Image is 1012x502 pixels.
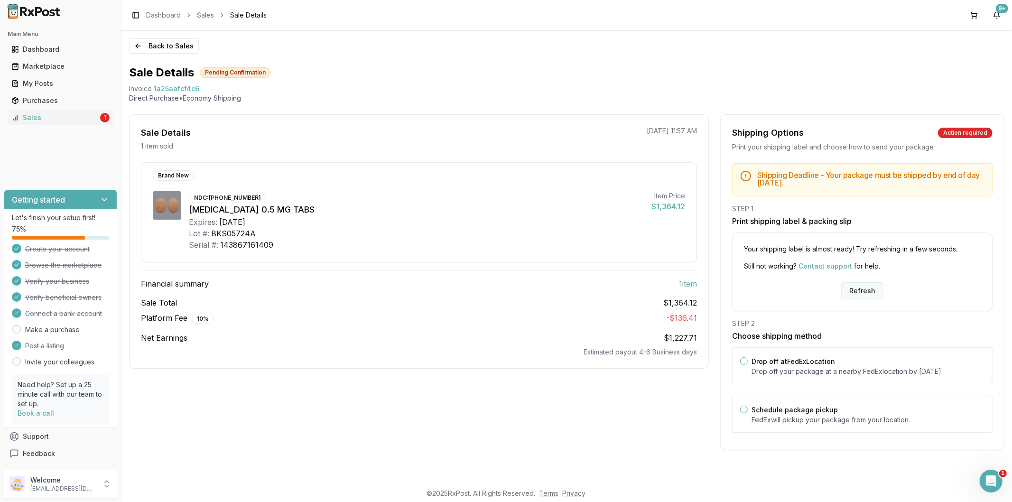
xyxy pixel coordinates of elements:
p: Drop off your package at a nearby FedEx location by [DATE] . [752,367,984,376]
a: Make a purchase [25,325,80,335]
div: $1,364.12 [651,201,685,212]
span: Platform Fee [141,312,214,324]
label: Schedule package pickup [752,406,838,414]
div: Shipping Options [732,126,804,139]
div: STEP 1 [732,204,993,214]
span: Browse the marketplace [25,260,102,270]
h1: Sale Details [129,65,194,80]
div: Purchases [11,96,110,105]
p: [EMAIL_ADDRESS][DOMAIN_NAME] [30,485,96,493]
div: Print your shipping label and choose how to send your package [732,142,993,152]
button: Marketplace [4,59,117,74]
div: 143867161409 [220,239,273,251]
button: Dashboard [4,42,117,57]
a: Dashboard [146,10,181,20]
span: Post a listing [25,341,64,351]
button: Feedback [4,445,117,462]
a: Terms [539,489,558,497]
div: My Posts [11,79,110,88]
p: [DATE] 11:57 AM [647,126,697,136]
div: NDC: [PHONE_NUMBER] [189,193,266,203]
h2: Main Menu [8,30,113,38]
h3: Print shipping label & packing slip [732,215,993,227]
span: Connect a bank account [25,309,102,318]
span: Verify your business [25,277,89,286]
img: RxPost Logo [4,4,65,19]
div: Marketplace [11,62,110,71]
div: Action required [938,128,993,138]
button: 9+ [989,8,1004,23]
p: Still not working? for help. [744,261,981,271]
span: 1 item [679,278,697,289]
button: Support [4,428,117,445]
a: Marketplace [8,58,113,75]
div: [MEDICAL_DATA] 0.5 MG TABS [189,203,644,216]
span: Feedback [23,449,55,458]
button: Back to Sales [129,38,199,54]
span: 1 [999,470,1007,477]
a: Privacy [562,489,585,497]
div: 9+ [996,4,1008,13]
button: Purchases [4,93,117,108]
div: Brand New [153,170,194,181]
p: Let's finish your setup first! [12,213,109,223]
h3: Choose shipping method [732,330,993,342]
span: Sale Details [230,10,267,20]
div: Lot #: [189,228,209,239]
div: Expires: [189,216,217,228]
span: Net Earnings [141,332,187,344]
button: Sales1 [4,110,117,125]
span: 1a25aafcf4c6 [154,84,199,93]
p: Welcome [30,475,96,485]
p: FedEx will pickup your package from your location. [752,415,984,425]
div: Item Price [651,191,685,201]
span: Sale Total [141,297,177,308]
a: Purchases [8,92,113,109]
div: BKS05724A [211,228,256,239]
a: Invite your colleagues [25,357,94,367]
h5: Shipping Deadline - Your package must be shipped by end of day [DATE] . [757,171,984,186]
div: Pending Confirmation [200,67,271,78]
p: Need help? Set up a 25 minute call with our team to set up. [18,380,103,409]
h3: Getting started [12,194,65,205]
span: - $136.41 [666,313,697,323]
div: Dashboard [11,45,110,54]
span: Financial summary [141,278,209,289]
img: Rexulti 0.5 MG TABS [153,191,181,220]
span: Verify beneficial owners [25,293,102,302]
div: Sale Details [141,126,191,139]
div: Estimated payout 4-6 Business days [141,347,697,357]
span: $1,364.12 [663,297,697,308]
div: 10 % [192,314,214,324]
nav: breadcrumb [146,10,267,20]
a: Book a call [18,409,54,417]
div: [DATE] [219,216,245,228]
a: My Posts [8,75,113,92]
button: My Posts [4,76,117,91]
a: Sales [197,10,214,20]
label: Drop off at FedEx Location [752,357,835,365]
a: Sales1 [8,109,113,126]
div: Serial #: [189,239,218,251]
div: Invoice [129,84,152,93]
button: Refresh [841,282,883,299]
span: $1,227.71 [664,333,697,343]
iframe: Intercom live chat [980,470,1003,493]
a: Dashboard [8,41,113,58]
img: User avatar [9,476,25,492]
span: 75 % [12,224,26,234]
p: 1 item sold [141,141,173,151]
div: STEP 2 [732,319,993,328]
span: Create your account [25,244,90,254]
p: Your shipping label is almost ready! Try refreshing in a few seconds. [744,244,981,254]
div: 1 [100,113,110,122]
p: Direct Purchase • Economy Shipping [129,93,1004,103]
div: Sales [11,113,98,122]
